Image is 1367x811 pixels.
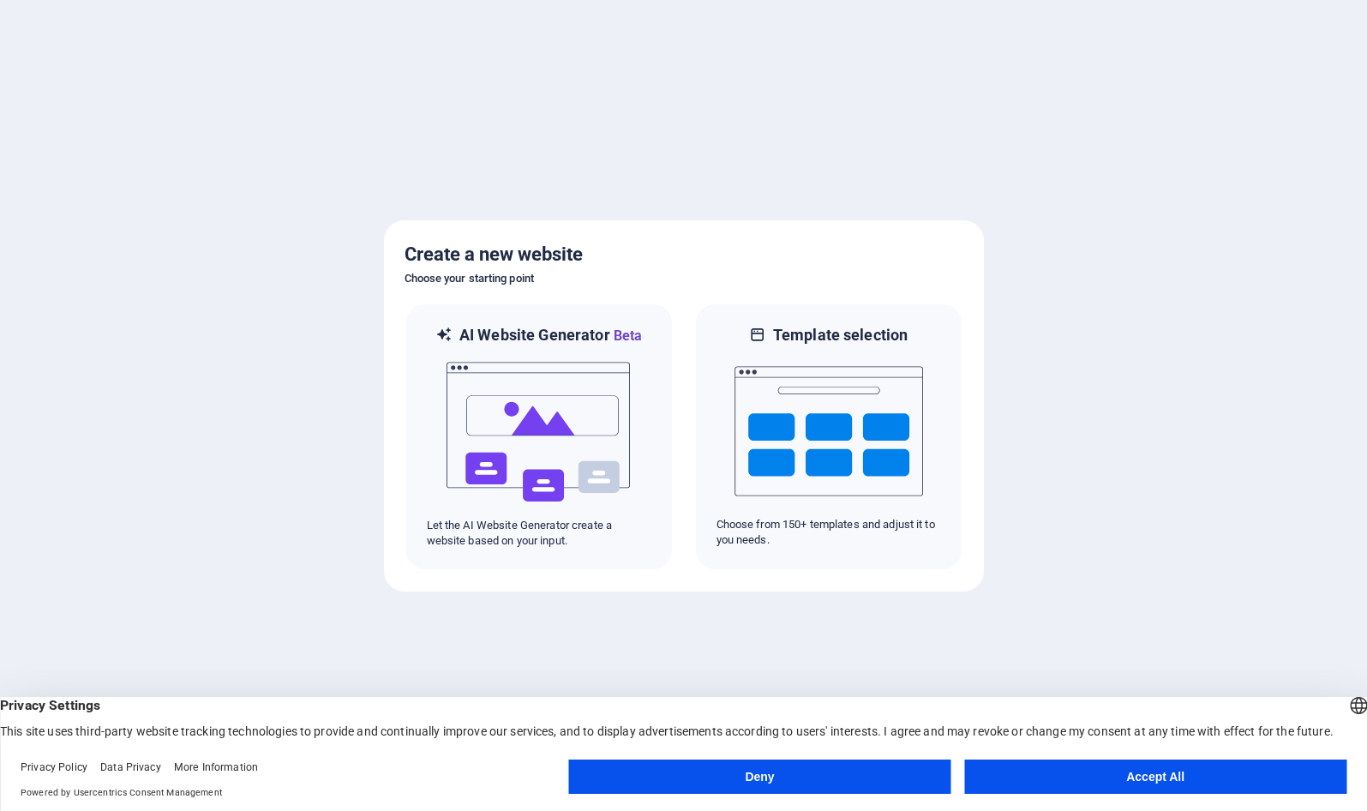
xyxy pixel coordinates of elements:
p: Let the AI Website Generator create a website based on your input. [427,518,651,549]
h6: Choose your starting point [405,268,963,289]
h6: AI Website Generator [459,325,642,346]
img: ai [445,346,633,518]
div: AI Website GeneratorBetaaiLet the AI Website Generator create a website based on your input. [405,303,674,571]
span: Beta [610,327,643,344]
p: Choose from 150+ templates and adjust it to you needs. [716,517,941,548]
div: Template selectionChoose from 150+ templates and adjust it to you needs. [694,303,963,571]
h5: Create a new website [405,241,963,268]
h6: Template selection [773,325,908,345]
